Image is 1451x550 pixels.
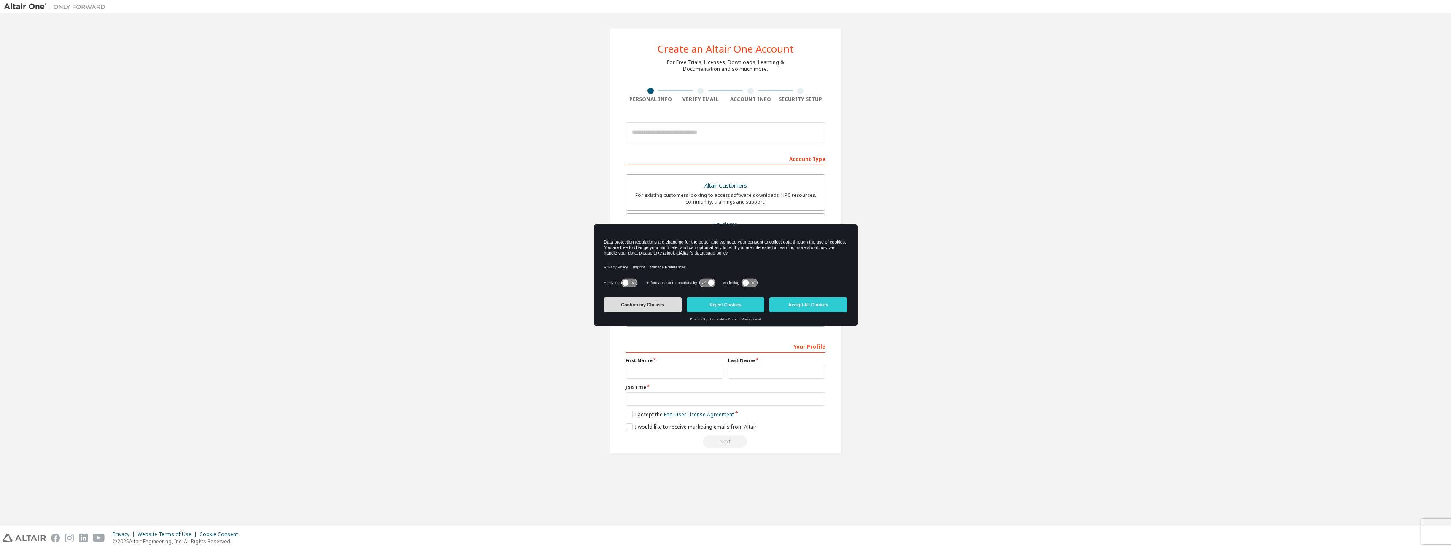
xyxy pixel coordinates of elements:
[664,411,734,418] a: End-User License Agreement
[51,534,60,542] img: facebook.svg
[3,534,46,542] img: altair_logo.svg
[776,96,826,103] div: Security Setup
[626,435,825,448] div: Read and acccept EULA to continue
[626,96,676,103] div: Personal Info
[65,534,74,542] img: instagram.svg
[728,357,825,364] label: Last Name
[631,219,820,231] div: Students
[93,534,105,542] img: youtube.svg
[667,59,784,72] div: For Free Trials, Licenses, Downloads, Learning & Documentation and so much more.
[626,339,825,353] div: Your Profile
[676,96,726,103] div: Verify Email
[631,180,820,192] div: Altair Customers
[631,192,820,205] div: For existing customers looking to access software downloads, HPC resources, community, trainings ...
[4,3,110,11] img: Altair One
[113,538,243,545] p: © 2025 Altair Engineering, Inc. All Rights Reserved.
[138,531,200,538] div: Website Terms of Use
[626,384,825,391] label: Job Title
[200,531,243,538] div: Cookie Consent
[626,411,734,418] label: I accept the
[79,534,88,542] img: linkedin.svg
[626,152,825,165] div: Account Type
[626,357,723,364] label: First Name
[113,531,138,538] div: Privacy
[658,44,794,54] div: Create an Altair One Account
[725,96,776,103] div: Account Info
[626,423,757,430] label: I would like to receive marketing emails from Altair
